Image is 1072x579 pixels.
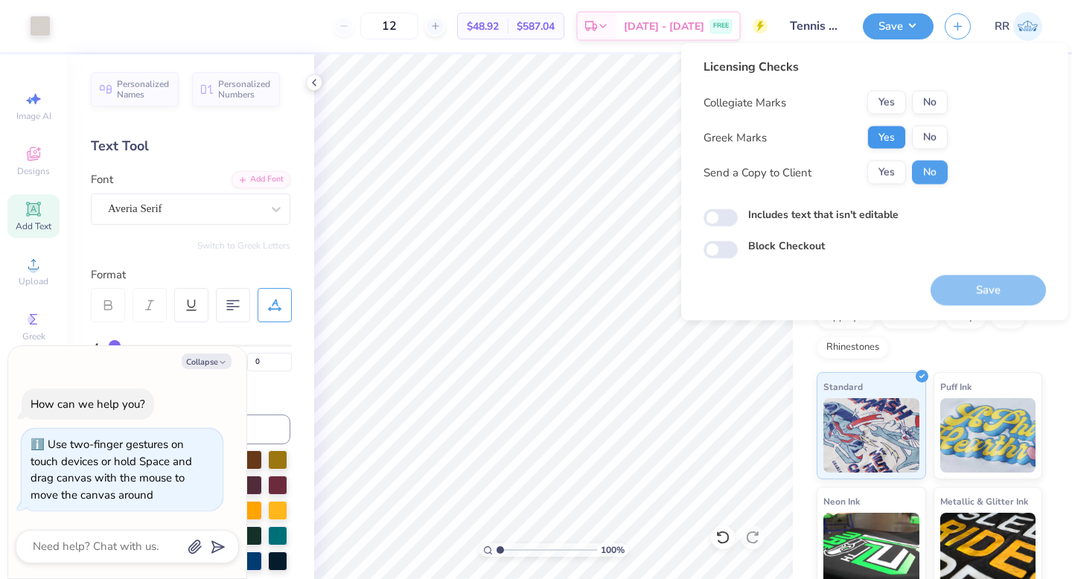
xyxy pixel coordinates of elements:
button: Collapse [182,354,232,369]
label: Font [91,171,113,188]
span: Metallic & Glitter Ink [940,493,1028,509]
span: [DATE] - [DATE] [624,19,704,34]
span: Neon Ink [823,493,860,509]
div: Use two-finger gestures on touch devices or hold Space and drag canvas with the mouse to move the... [31,437,192,502]
div: Text Tool [91,136,290,156]
button: Switch to Greek Letters [197,240,290,252]
img: Puff Ink [940,398,1036,473]
span: FREE [713,21,729,31]
a: RR [995,12,1042,41]
span: 100 % [601,543,625,557]
span: Upload [19,275,48,287]
span: RR [995,18,1009,35]
span: Designs [17,165,50,177]
span: Standard [823,379,863,394]
div: Format [91,266,292,284]
div: Collegiate Marks [703,94,786,111]
span: Add Text [16,220,51,232]
div: Send a Copy to Client [703,164,811,181]
span: Personalized Numbers [218,79,271,100]
button: No [912,126,948,150]
div: Greek Marks [703,129,767,146]
div: Rhinestones [817,336,889,359]
div: Add Font [232,171,290,188]
span: Image AI [16,110,51,122]
button: Yes [867,91,906,115]
span: Puff Ink [940,379,971,394]
span: $48.92 [467,19,499,34]
label: Block Checkout [748,238,825,254]
input: – – [360,13,418,39]
div: How can we help you? [31,397,145,412]
span: Greek [22,330,45,342]
button: Yes [867,126,906,150]
input: Untitled Design [779,11,852,41]
span: Personalized Names [117,79,170,100]
img: Standard [823,398,919,473]
span: $587.04 [517,19,555,34]
img: Rigil Kent Ricardo [1013,12,1042,41]
button: Save [863,13,934,39]
div: Licensing Checks [703,58,948,76]
button: No [912,161,948,185]
button: No [912,91,948,115]
button: Yes [867,161,906,185]
label: Includes text that isn't editable [748,207,899,223]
